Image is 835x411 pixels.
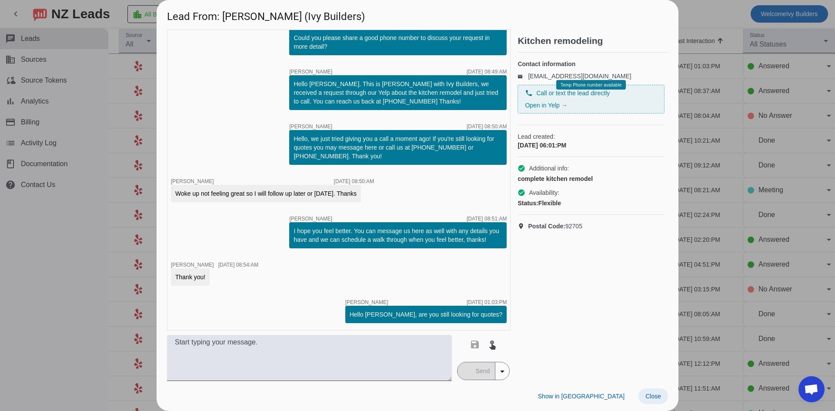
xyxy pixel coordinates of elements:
[538,393,625,400] span: Show in [GEOGRAPHIC_DATA]
[518,60,665,68] h4: Contact information
[350,310,503,319] div: Hello [PERSON_NAME], are you still looking for quotes?
[528,73,631,80] a: [EMAIL_ADDRESS][DOMAIN_NAME]
[518,37,668,45] h2: Kitchen remodeling
[518,223,528,230] mat-icon: location_on
[294,227,502,244] div: I hope you feel better. You can message us here as well with any details you have and we can sche...
[528,222,582,231] span: 92705
[529,188,559,197] span: Availability:
[175,189,357,198] div: Woke up not feeling great so I will follow up later or [DATE]. Thanks
[536,89,610,97] span: Call or text the lead directly
[518,199,665,207] div: Flexible
[175,273,205,281] div: Thank you!
[294,80,502,106] div: Hello [PERSON_NAME]. This is [PERSON_NAME] with Ivy Builders, we received a request through our Y...
[467,124,507,129] div: [DATE] 08:50:AM
[525,89,533,97] mat-icon: phone
[525,102,567,109] a: Open in Yelp →
[294,134,502,160] div: Hello, we just tried giving you a call a moment ago! If you're still looking for quotes you may m...
[171,178,214,184] span: [PERSON_NAME]
[645,393,661,400] span: Close
[467,69,507,74] div: [DATE] 08:49:AM
[518,141,665,150] div: [DATE] 06:01:PM
[289,124,332,129] span: [PERSON_NAME]
[497,366,508,377] mat-icon: arrow_drop_down
[345,300,388,305] span: [PERSON_NAME]
[289,216,332,221] span: [PERSON_NAME]
[798,376,825,402] div: Open chat
[467,216,507,221] div: [DATE] 08:51:AM
[218,262,258,267] div: [DATE] 08:54:AM
[638,388,668,404] button: Close
[561,83,621,87] span: Temp Phone number available
[529,164,569,173] span: Additional info:
[334,179,374,184] div: [DATE] 08:50:AM
[518,189,525,197] mat-icon: check_circle
[518,200,538,207] strong: Status:
[487,339,498,350] mat-icon: touch_app
[289,69,332,74] span: [PERSON_NAME]
[171,262,214,268] span: [PERSON_NAME]
[518,164,525,172] mat-icon: check_circle
[518,174,665,183] div: complete kitchen remodel
[294,33,502,51] div: Could you please share a good phone number to discuss your request in more detail?​
[518,132,665,141] span: Lead created:
[528,223,565,230] strong: Postal Code:
[467,300,507,305] div: [DATE] 01:03:PM
[518,74,528,78] mat-icon: email
[531,388,631,404] button: Show in [GEOGRAPHIC_DATA]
